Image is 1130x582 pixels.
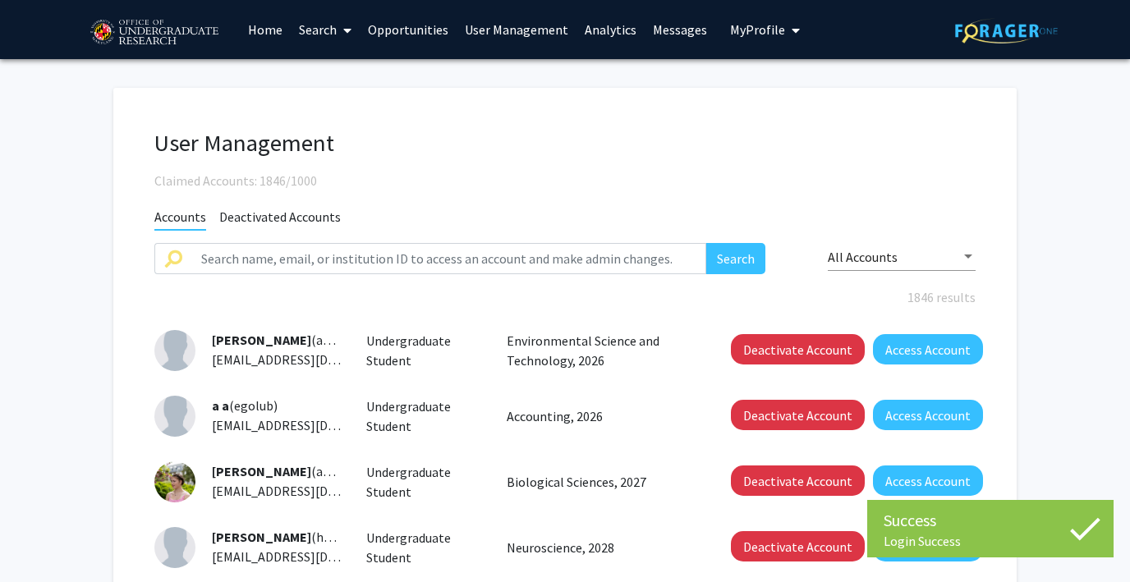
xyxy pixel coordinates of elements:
[291,1,360,58] a: Search
[507,331,694,370] p: Environmental Science and Technology, 2026
[212,397,278,414] span: (egolub)
[212,463,366,479] span: (aaaron1)
[212,548,412,565] span: [EMAIL_ADDRESS][DOMAIN_NAME]
[360,1,457,58] a: Opportunities
[507,472,694,492] p: Biological Sciences, 2027
[212,417,412,433] span: [EMAIL_ADDRESS][DOMAIN_NAME]
[507,538,694,557] p: Neuroscience, 2028
[212,397,229,414] span: a a
[645,1,715,58] a: Messages
[154,461,195,502] img: Profile Picture
[731,465,865,496] button: Deactivate Account
[354,462,495,502] div: Undergraduate Student
[884,533,1097,549] div: Login Success
[212,351,412,368] span: [EMAIL_ADDRESS][DOMAIN_NAME]
[212,483,412,499] span: [EMAIL_ADDRESS][DOMAIN_NAME]
[873,334,983,364] button: Access Account
[212,529,311,545] span: [PERSON_NAME]
[154,527,195,568] img: Profile Picture
[154,171,976,190] div: Claimed Accounts: 1846/1000
[730,21,785,38] span: My Profile
[873,400,983,430] button: Access Account
[212,332,351,348] span: (aswei)
[731,334,865,364] button: Deactivate Account
[154,129,976,158] h1: User Management
[457,1,576,58] a: User Management
[191,243,706,274] input: Search name, email, or institution ID to access an account and make admin changes.
[212,463,311,479] span: [PERSON_NAME]
[154,330,195,371] img: Profile Picture
[354,396,495,436] div: Undergraduate Student
[154,209,206,231] span: Accounts
[955,18,1058,44] img: ForagerOne Logo
[354,528,495,567] div: Undergraduate Student
[142,287,988,307] div: 1846 results
[212,332,311,348] span: [PERSON_NAME]
[507,406,694,426] p: Accounting, 2026
[873,465,983,496] button: Access Account
[731,400,865,430] button: Deactivate Account
[212,529,361,545] span: (habbas)
[576,1,645,58] a: Analytics
[154,396,195,437] img: Profile Picture
[219,209,341,229] span: Deactivated Accounts
[706,243,765,274] button: Search
[828,249,898,265] span: All Accounts
[85,12,223,53] img: University of Maryland Logo
[731,531,865,561] button: Deactivate Account
[354,331,495,370] div: Undergraduate Student
[884,508,1097,533] div: Success
[240,1,291,58] a: Home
